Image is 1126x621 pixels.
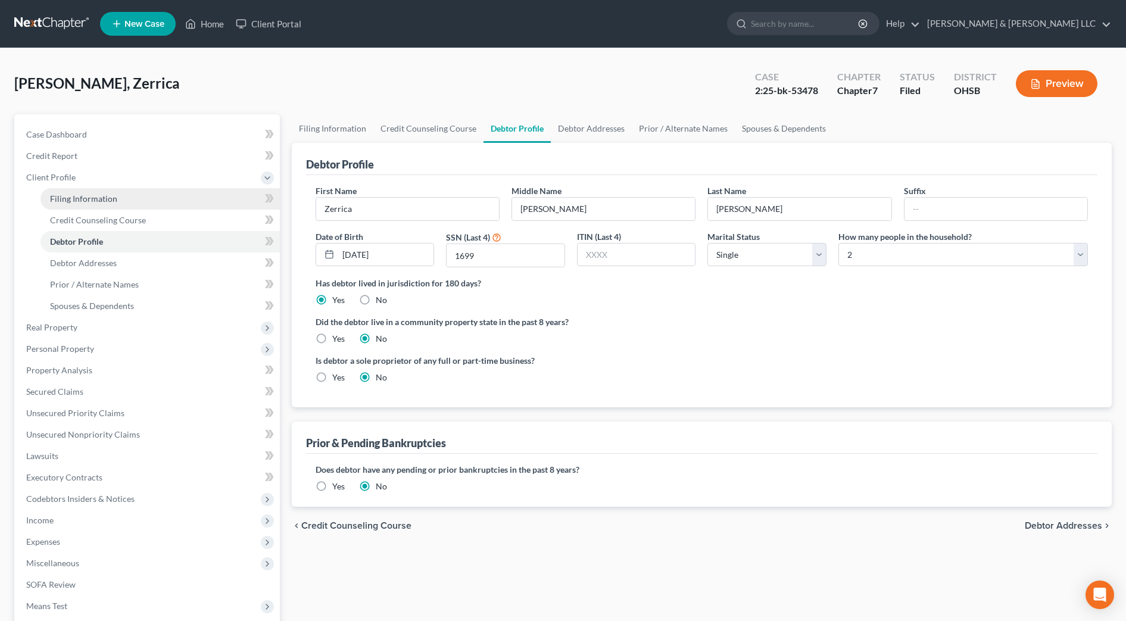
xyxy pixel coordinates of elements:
[904,198,1087,220] input: --
[26,129,87,139] span: Case Dashboard
[179,13,230,35] a: Home
[292,521,411,530] button: chevron_left Credit Counseling Course
[26,151,77,161] span: Credit Report
[40,252,280,274] a: Debtor Addresses
[872,85,878,96] span: 7
[316,185,357,197] label: First Name
[551,114,632,143] a: Debtor Addresses
[880,13,920,35] a: Help
[316,230,363,243] label: Date of Birth
[838,230,972,243] label: How many people in the household?
[17,381,280,402] a: Secured Claims
[301,521,411,530] span: Credit Counseling Course
[26,365,92,375] span: Property Analysis
[26,601,67,611] span: Means Test
[17,145,280,167] a: Credit Report
[578,244,695,266] input: XXXX
[17,424,280,445] a: Unsecured Nonpriority Claims
[26,579,76,589] span: SOFA Review
[316,277,1088,289] label: Has debtor lived in jurisdiction for 180 days?
[50,258,117,268] span: Debtor Addresses
[17,360,280,381] a: Property Analysis
[755,70,818,84] div: Case
[1025,521,1102,530] span: Debtor Addresses
[904,185,926,197] label: Suffix
[26,344,94,354] span: Personal Property
[50,194,117,204] span: Filing Information
[1025,521,1112,530] button: Debtor Addresses chevron_right
[17,402,280,424] a: Unsecured Priority Claims
[316,354,696,367] label: Is debtor a sole proprietor of any full or part-time business?
[17,124,280,145] a: Case Dashboard
[316,198,499,220] input: --
[306,157,374,171] div: Debtor Profile
[17,445,280,467] a: Lawsuits
[921,13,1111,35] a: [PERSON_NAME] & [PERSON_NAME] LLC
[376,372,387,383] label: No
[26,558,79,568] span: Miscellaneous
[50,215,146,225] span: Credit Counseling Course
[1086,581,1114,609] div: Open Intercom Messenger
[484,114,551,143] a: Debtor Profile
[751,13,860,35] input: Search by name...
[373,114,484,143] a: Credit Counseling Course
[17,467,280,488] a: Executory Contracts
[954,84,997,98] div: OHSB
[26,451,58,461] span: Lawsuits
[14,74,180,92] span: [PERSON_NAME], Zerrica
[332,480,345,492] label: Yes
[837,70,881,84] div: Chapter
[316,316,1088,328] label: Did the debtor live in a community property state in the past 8 years?
[230,13,307,35] a: Client Portal
[512,198,695,220] input: M.I
[837,84,881,98] div: Chapter
[376,333,387,345] label: No
[306,436,446,450] div: Prior & Pending Bankruptcies
[735,114,833,143] a: Spouses & Dependents
[755,84,818,98] div: 2:25-bk-53478
[707,230,760,243] label: Marital Status
[900,70,935,84] div: Status
[124,20,164,29] span: New Case
[40,274,280,295] a: Prior / Alternate Names
[50,301,134,311] span: Spouses & Dependents
[332,372,345,383] label: Yes
[292,114,373,143] a: Filing Information
[376,480,387,492] label: No
[40,188,280,210] a: Filing Information
[338,244,434,266] input: MM/DD/YYYY
[40,231,280,252] a: Debtor Profile
[26,322,77,332] span: Real Property
[50,279,139,289] span: Prior / Alternate Names
[376,294,387,306] label: No
[26,515,54,525] span: Income
[1016,70,1097,97] button: Preview
[26,494,135,504] span: Codebtors Insiders & Notices
[1102,521,1112,530] i: chevron_right
[17,574,280,595] a: SOFA Review
[292,521,301,530] i: chevron_left
[447,244,564,267] input: XXXX
[26,472,102,482] span: Executory Contracts
[332,294,345,306] label: Yes
[26,429,140,439] span: Unsecured Nonpriority Claims
[26,172,76,182] span: Client Profile
[50,236,103,246] span: Debtor Profile
[40,295,280,317] a: Spouses & Dependents
[40,210,280,231] a: Credit Counseling Course
[577,230,621,243] label: ITIN (Last 4)
[707,185,746,197] label: Last Name
[26,386,83,397] span: Secured Claims
[708,198,891,220] input: --
[900,84,935,98] div: Filed
[446,231,490,244] label: SSN (Last 4)
[511,185,562,197] label: Middle Name
[332,333,345,345] label: Yes
[26,536,60,547] span: Expenses
[954,70,997,84] div: District
[632,114,735,143] a: Prior / Alternate Names
[316,463,1088,476] label: Does debtor have any pending or prior bankruptcies in the past 8 years?
[26,408,124,418] span: Unsecured Priority Claims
